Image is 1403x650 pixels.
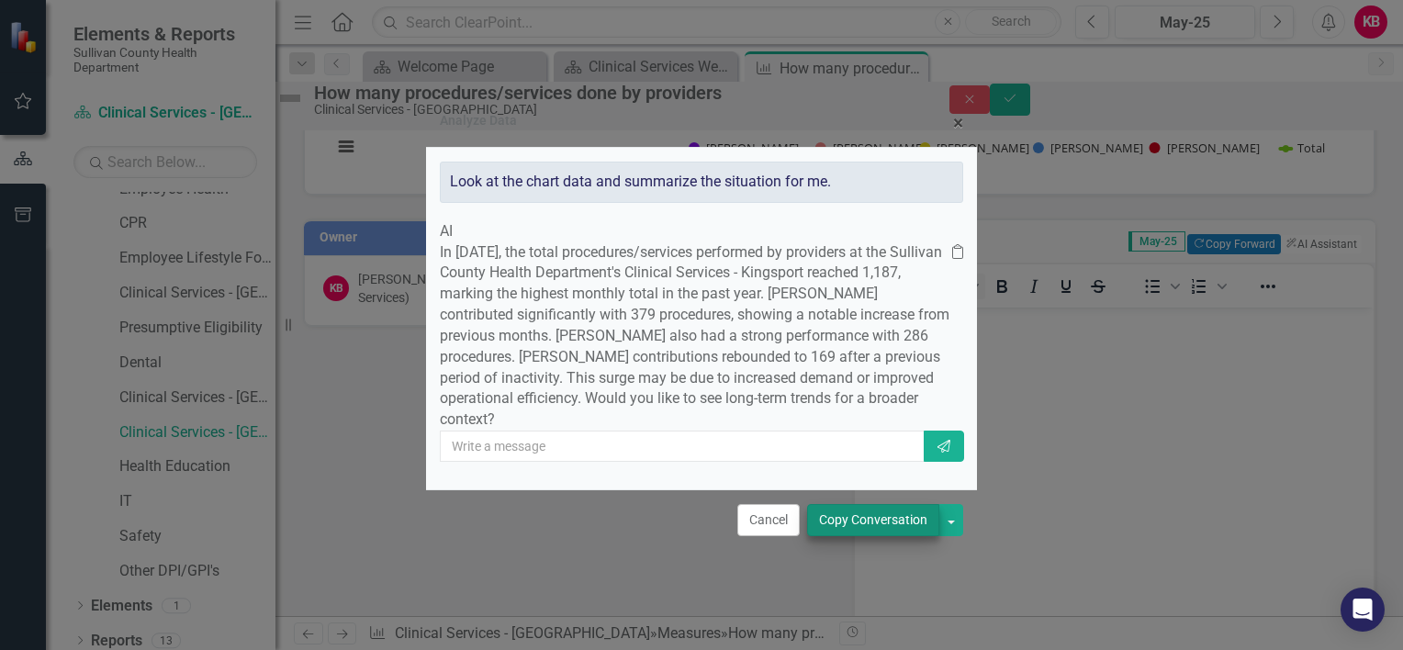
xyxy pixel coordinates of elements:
div: Open Intercom Messenger [1341,588,1385,632]
div: Analyze Data [440,114,517,128]
p: In [DATE], the total procedures/services performed by providers at the Sullivan County Health Dep... [440,242,952,431]
button: Copy Conversation [807,504,939,536]
span: × [953,112,963,134]
input: Write a message [440,431,926,462]
div: Look at the chart data and summarize the situation for me. [440,162,963,203]
div: AI [440,221,963,242]
button: Cancel [737,504,800,536]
